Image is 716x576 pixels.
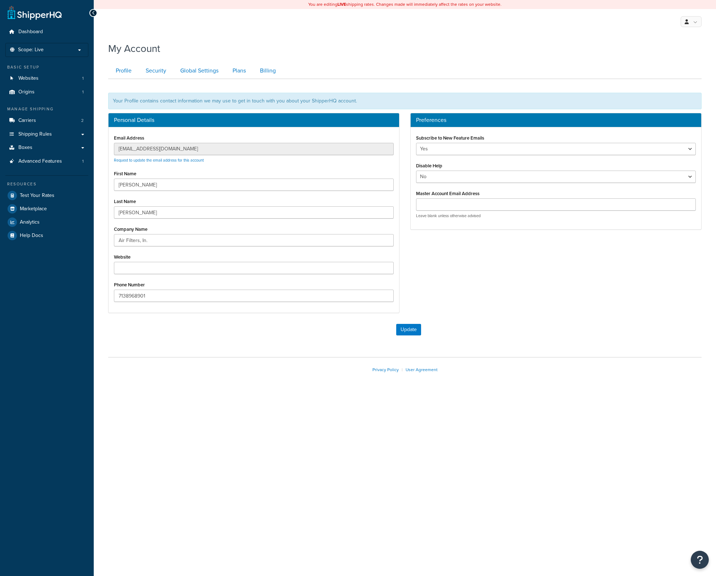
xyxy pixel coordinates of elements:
span: Websites [18,75,39,82]
label: First Name [114,171,136,176]
a: Marketplace [5,202,88,215]
span: 1 [82,158,84,164]
a: User Agreement [406,366,438,373]
a: Security [138,63,172,79]
li: Origins [5,85,88,99]
span: Analytics [20,219,40,225]
span: Test Your Rates [20,193,54,199]
li: Websites [5,72,88,85]
div: Resources [5,181,88,187]
label: Company Name [114,227,147,232]
span: Advanced Features [18,158,62,164]
a: Billing [252,63,282,79]
a: ShipperHQ Home [8,5,62,20]
span: Shipping Rules [18,131,52,137]
div: Basic Setup [5,64,88,70]
span: Marketplace [20,206,47,212]
a: Privacy Policy [372,366,399,373]
a: Plans [225,63,252,79]
a: Request to update the email address for this account [114,157,204,163]
a: Help Docs [5,229,88,242]
a: Advanced Features 1 [5,155,88,168]
a: Test Your Rates [5,189,88,202]
li: Carriers [5,114,88,127]
label: Email Address [114,135,144,141]
b: LIVE [337,1,346,8]
button: Open Resource Center [691,551,709,569]
a: Profile [108,63,137,79]
span: Origins [18,89,35,95]
span: Dashboard [18,29,43,35]
span: 1 [82,89,84,95]
div: Your Profile contains contact information we may use to get in touch with you about your ShipperH... [108,93,702,109]
label: Website [114,254,131,260]
a: Boxes [5,141,88,154]
label: Master Account Email Address [416,191,479,196]
label: Subscribe to New Feature Emails [416,135,484,141]
h3: Preferences [416,117,696,123]
a: Shipping Rules [5,128,88,141]
label: Phone Number [114,282,145,287]
a: Dashboard [5,25,88,39]
li: Advanced Features [5,155,88,168]
label: Last Name [114,199,136,204]
a: Analytics [5,216,88,229]
p: Leave blank unless otherwise advised [416,213,696,219]
a: Global Settings [173,63,224,79]
span: Scope: Live [18,47,44,53]
div: Manage Shipping [5,106,88,112]
h1: My Account [108,41,160,56]
a: Websites 1 [5,72,88,85]
span: Boxes [18,145,32,151]
a: Carriers 2 [5,114,88,127]
span: Help Docs [20,233,43,239]
span: 2 [81,118,84,124]
span: 1 [82,75,84,82]
span: | [402,366,403,373]
a: Origins 1 [5,85,88,99]
label: Disable Help [416,163,442,168]
h3: Personal Details [114,117,394,123]
button: Update [396,324,421,335]
span: Carriers [18,118,36,124]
